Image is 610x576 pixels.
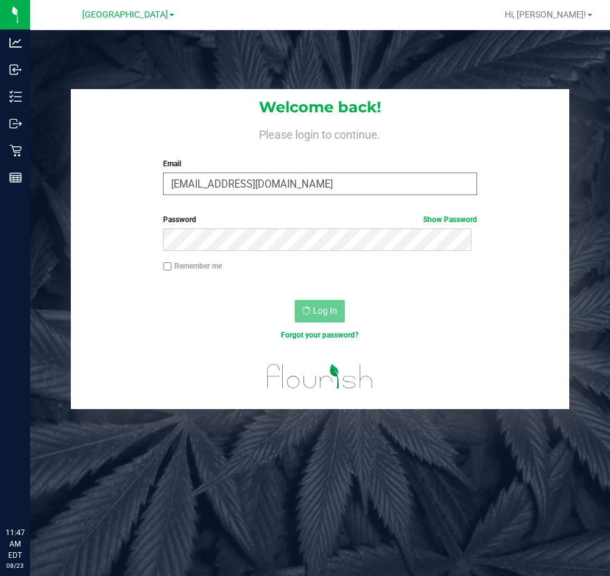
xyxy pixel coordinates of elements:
button: Log In [295,300,345,323]
span: [GEOGRAPHIC_DATA] [82,9,168,20]
span: Password [163,215,196,224]
input: Remember me [163,262,172,271]
img: flourish_logo.svg [258,354,382,399]
inline-svg: Reports [9,171,22,184]
a: Show Password [423,215,477,224]
inline-svg: Inbound [9,63,22,76]
p: 08/23 [6,561,24,570]
h1: Welcome back! [71,99,570,115]
label: Email [163,158,477,169]
a: Forgot your password? [281,331,359,339]
h4: Please login to continue. [71,125,570,141]
inline-svg: Inventory [9,90,22,103]
span: Log In [313,306,337,316]
span: Hi, [PERSON_NAME]! [505,9,586,19]
inline-svg: Analytics [9,36,22,49]
p: 11:47 AM EDT [6,527,24,561]
label: Remember me [163,260,222,272]
inline-svg: Retail [9,144,22,157]
inline-svg: Outbound [9,117,22,130]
